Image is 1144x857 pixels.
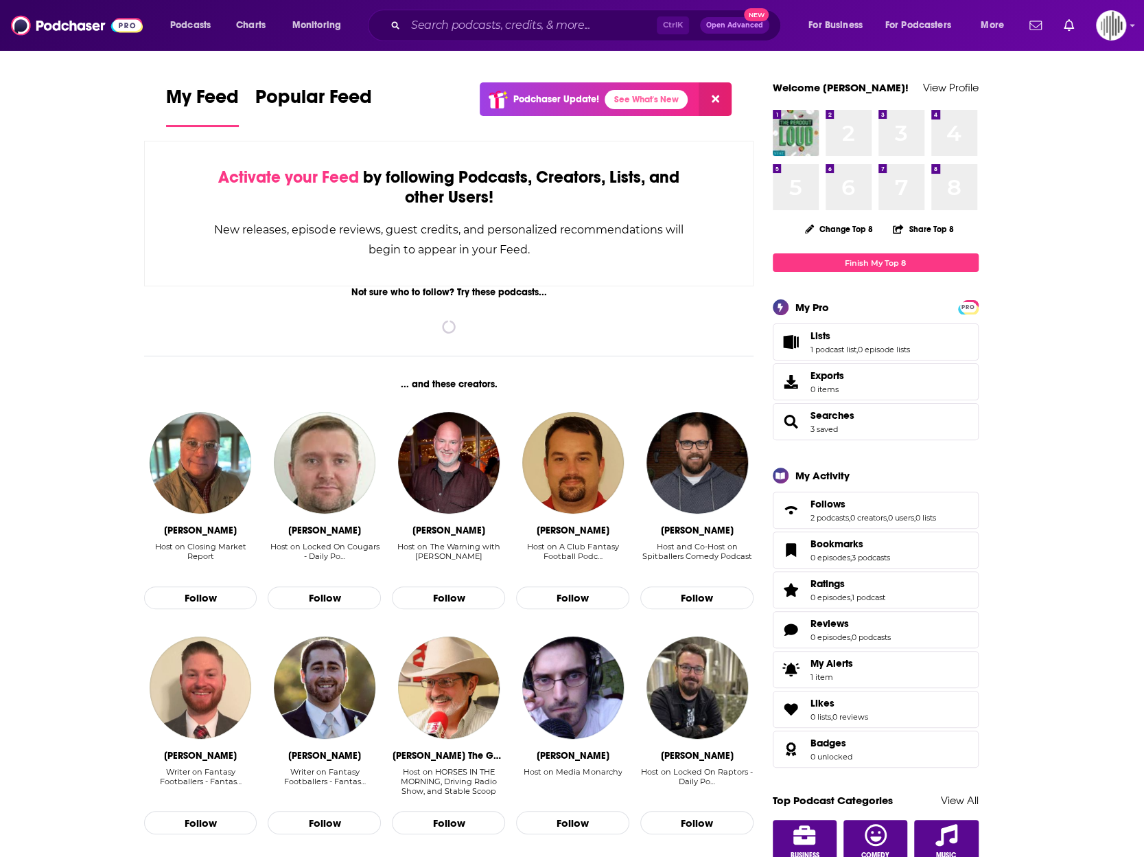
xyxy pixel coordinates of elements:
[255,85,372,127] a: Popular Feed
[398,637,500,738] a: Glenn The Geek
[876,14,971,36] button: open menu
[646,637,748,738] img: Sean Woodley
[810,409,854,422] a: Searches
[778,372,805,391] span: Exports
[849,513,850,523] span: ,
[810,538,863,550] span: Bookmarks
[524,767,622,797] div: Host on Media Monarchy
[923,81,979,94] a: View Profile
[166,85,239,117] span: My Feed
[657,16,689,34] span: Ctrl K
[392,586,505,610] button: Follow
[810,385,844,394] span: 0 items
[392,542,505,561] div: Host on The Warning with [PERSON_NAME]
[381,10,794,41] div: Search podcasts, credits, & more...
[524,767,622,777] div: Host on Media Monarchy
[773,532,979,569] span: Bookmarks
[274,637,375,738] img: Jeff Greenwood
[810,498,845,510] span: Follows
[778,412,805,431] a: Searches
[268,542,381,561] div: Host on Locked On Cougars - Daily Po…
[797,220,882,238] button: Change Top 8
[810,330,830,342] span: Lists
[640,767,754,797] div: Host on Locked On Raptors - Daily Po…
[392,542,505,571] div: Host on The Warning with Steve Schmidt
[810,657,853,670] span: My Alerts
[144,586,257,610] button: Follow
[268,767,381,786] div: Writer on Fantasy Footballers - Fantas…
[981,16,1004,35] span: More
[810,369,844,382] span: Exports
[850,513,887,523] a: 0 creators
[778,620,805,639] a: Reviews
[831,712,832,722] span: ,
[646,412,748,514] img: Jason Moore
[1096,10,1126,41] span: Logged in as gpg2
[810,752,852,762] a: 0 unlocked
[888,513,914,523] a: 0 users
[516,542,629,571] div: Host on A Club Fantasy Football Podc…
[810,737,852,749] a: Badges
[164,525,237,536] div: Todd Gleason
[392,811,505,834] button: Follow
[914,513,915,523] span: ,
[144,378,754,390] div: ... and these creators.
[398,412,500,514] img: Steve Schmidt
[406,14,657,36] input: Search podcasts, credits, & more...
[213,168,685,207] div: by following Podcasts, Creators, Lists, and other Users!
[810,424,838,434] a: 3 saved
[773,731,979,768] span: Badges
[960,301,977,312] a: PRO
[808,16,863,35] span: For Business
[11,12,143,38] img: Podchaser - Follow, Share and Rate Podcasts
[852,553,890,562] a: 3 podcasts
[795,469,850,482] div: My Activity
[161,14,229,36] button: open menu
[773,794,893,807] a: Top Podcast Categories
[915,513,936,523] a: 0 lists
[778,740,805,759] a: Badges
[810,513,849,523] a: 2 podcasts
[810,632,850,642] a: 0 episodes
[274,412,375,514] img: Jake Hatch
[773,492,979,529] span: Follows
[810,538,890,550] a: Bookmarks
[513,93,599,105] p: Podchaser Update!
[892,216,954,242] button: Share Top 8
[144,811,257,834] button: Follow
[1024,14,1047,37] a: Show notifications dropdown
[164,750,237,762] div: Ben Cummins
[292,16,341,35] span: Monitoring
[144,542,257,561] div: Host on Closing Market Report
[850,632,852,642] span: ,
[236,16,266,35] span: Charts
[640,767,754,786] div: Host on Locked On Raptors - Daily Po…
[144,286,754,298] div: Not sure who to follow? Try these podcasts...
[832,712,868,722] a: 0 reviews
[218,167,359,187] span: Activate your Feed
[778,700,805,719] a: Likes
[773,363,979,400] a: Exports
[971,14,1021,36] button: open menu
[778,580,805,599] a: Ratings
[810,672,853,682] span: 1 item
[522,637,624,738] img: James Evan Pilato
[1058,14,1079,37] a: Show notifications dropdown
[810,498,936,510] a: Follows
[810,737,846,749] span: Badges
[852,632,891,642] a: 0 podcasts
[640,542,754,561] div: Host and Co-Host on Spitballers Comedy Podcast
[268,767,381,797] div: Writer on Fantasy Footballers - Fantas…
[778,660,805,679] span: My Alerts
[810,712,831,722] a: 0 lists
[773,691,979,728] span: Likes
[150,412,251,514] img: Todd Gleason
[288,525,361,536] div: Jake Hatch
